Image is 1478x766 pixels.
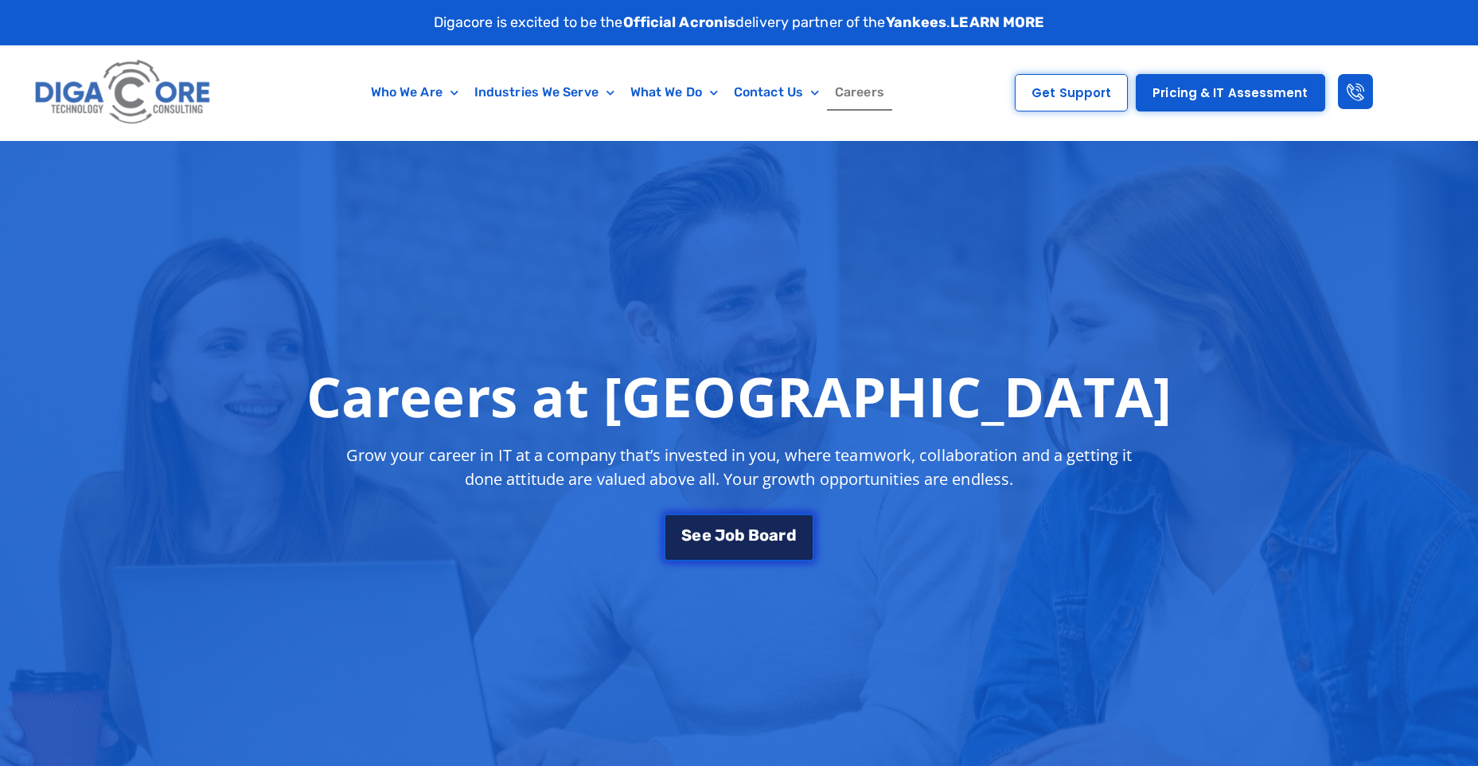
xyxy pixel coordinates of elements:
a: See Job Board [664,513,813,561]
a: Industries We Serve [466,74,622,111]
span: e [702,526,712,542]
span: Pricing & IT Assessment [1152,87,1308,99]
span: d [786,526,797,542]
span: a [769,526,778,542]
strong: Yankees [886,14,947,31]
span: r [778,526,786,542]
a: LEARN MORE [950,14,1044,31]
span: o [759,526,769,542]
span: S [681,526,692,542]
span: b [735,526,745,542]
a: Careers [827,74,892,111]
a: Contact Us [726,74,827,111]
span: e [692,526,701,542]
a: Get Support [1015,74,1128,111]
nav: Menu [291,74,964,111]
img: Digacore logo 1 [30,53,216,132]
a: Who We Are [363,74,466,111]
span: J [715,526,725,542]
a: What We Do [622,74,726,111]
span: Get Support [1031,87,1111,99]
p: Digacore is excited to be the delivery partner of the . [434,12,1045,33]
p: Grow your career in IT at a company that’s invested in you, where teamwork, collaboration and a g... [332,444,1147,491]
a: Pricing & IT Assessment [1136,74,1324,111]
span: B [748,526,759,542]
span: o [725,526,735,542]
h1: Careers at [GEOGRAPHIC_DATA] [306,364,1172,428]
strong: Official Acronis [623,14,736,31]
